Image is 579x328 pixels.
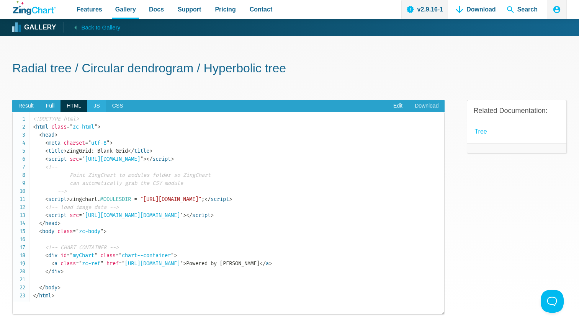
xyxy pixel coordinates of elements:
span: script [186,212,211,219]
span: " [94,124,97,130]
span: script [45,196,67,202]
span: " [82,156,85,162]
span: > [57,220,61,227]
span: </ [204,196,211,202]
span: head [39,132,54,138]
span: < [45,252,48,259]
span: script [45,156,67,162]
span: Back to Gallery [81,23,120,33]
span: </ [186,212,192,219]
span: " [79,260,82,267]
span: </ [146,156,152,162]
span: a [51,260,57,267]
span: title [128,148,149,154]
span: </ [39,284,45,291]
span: > [211,212,214,219]
span: class [57,228,73,235]
span: < [33,124,36,130]
span: = [79,212,82,219]
h3: Related Documentation: [473,106,560,115]
span: class [51,124,67,130]
span: </ [45,268,51,275]
span: script [45,212,67,219]
span: <!-- CHART CONTAINER --> [45,244,119,251]
span: " [100,228,103,235]
a: Gallery [13,22,56,33]
span: > [67,196,70,202]
span: > [174,252,177,259]
strong: Gallery [24,24,56,31]
span: title [45,148,64,154]
span: " [100,260,103,267]
span: charset [64,140,85,146]
span: class [61,260,76,267]
span: = [79,156,82,162]
span: meta [45,140,61,146]
span: < [51,260,54,267]
span: chart--container [116,252,174,259]
span: src [70,212,79,219]
iframe: Toggle Customer Support [541,290,564,313]
span: < [45,212,48,219]
span: > [61,268,64,275]
span: Contact [250,4,273,15]
span: ' [180,212,183,219]
span: < [45,148,48,154]
span: id [61,252,67,259]
span: zingchart [70,196,204,202]
span: " [122,260,125,267]
span: head [39,220,57,227]
span: div [45,268,61,275]
span: Pricing [215,4,236,15]
span: myChart [67,252,97,259]
span: ' [82,212,85,219]
span: = [119,260,122,267]
span: "[URL][DOMAIN_NAME]" [140,196,201,202]
span: href [106,260,119,267]
span: " [119,252,122,259]
span: script [204,196,229,202]
span: " [88,140,91,146]
span: > [183,260,186,267]
span: JS [87,100,106,112]
span: HTML [61,100,87,112]
code: ZingGrid: Blank Grid Powered by [PERSON_NAME] [33,115,444,300]
span: [URL][DOMAIN_NAME][DOMAIN_NAME] [79,212,183,219]
a: Download [409,100,445,112]
span: <!DOCTYPE html> [33,116,79,122]
span: </ [260,260,266,267]
span: src [70,156,79,162]
a: tree [474,126,487,137]
span: = [134,196,137,202]
a: ZingChart Logo. Click to return to the homepage [13,1,56,15]
span: > [269,260,272,267]
span: </ [128,148,134,154]
span: Gallery [115,4,136,15]
span: = [73,228,76,235]
span: > [143,156,146,162]
span: utf-8 [85,140,110,146]
span: > [149,148,152,154]
span: " [171,252,174,259]
span: = [67,252,70,259]
span: [URL][DOMAIN_NAME] [119,260,183,267]
span: < [39,132,42,138]
span: > [51,292,54,299]
span: <!-- load image data --> [45,204,119,211]
span: </ [33,292,39,299]
span: > [183,212,186,219]
span: " [76,228,79,235]
span: Full [40,100,61,112]
span: > [57,284,61,291]
span: > [103,228,106,235]
span: body [39,228,54,235]
span: a [260,260,269,267]
span: = [76,260,79,267]
span: " [94,252,97,259]
span: = [67,124,70,130]
span: " [70,124,73,130]
span: < [39,228,42,235]
span: ; [201,196,204,202]
span: > [97,124,100,130]
span: > [54,132,57,138]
